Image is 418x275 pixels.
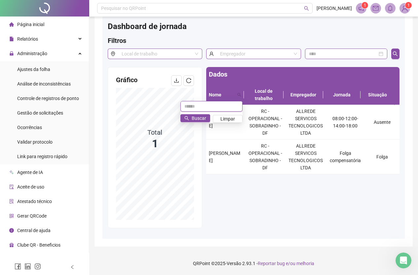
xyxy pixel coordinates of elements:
[364,3,366,8] span: 1
[358,5,364,11] span: notification
[9,185,14,189] span: audit
[245,140,285,174] td: RC - OPERACIONAL - SOBRADINHO - DF
[17,170,43,175] span: Agente de IA
[236,90,243,100] span: search
[220,115,235,122] span: Limpar
[9,22,14,27] span: home
[326,105,365,140] td: 08:00-12:00-14:00-18:00
[34,263,41,270] span: instagram
[108,22,187,31] span: Dashboard de jornada
[365,140,399,174] td: Folga
[304,6,309,11] span: search
[396,253,411,268] iframe: Intercom live chat
[387,5,393,11] span: bell
[174,78,179,83] span: download
[407,3,410,8] span: 1
[317,5,352,12] span: [PERSON_NAME]
[245,105,285,140] td: RC - OPERACIONAL - SOBRADINHO - DF
[323,85,361,105] th: Jornada
[400,3,410,13] img: 76874
[192,115,206,122] span: Buscar
[108,49,118,59] span: environment
[116,76,137,84] span: Gráfico
[108,37,126,45] span: Filtros
[15,263,21,270] span: facebook
[9,37,14,41] span: file
[209,70,227,78] span: Dados
[9,243,14,247] span: gift
[17,96,79,101] span: Controle de registros de ponto
[184,116,189,120] span: search
[17,36,38,42] span: Relatórios
[17,242,60,248] span: Clube QR - Beneficios
[326,140,365,174] td: Folga compensatória
[17,125,42,130] span: Ocorrências
[285,140,326,174] td: ALLREDE SERVICOS TECNOLOGICOS LTDA
[209,116,240,128] span: [PERSON_NAME]
[206,49,216,59] span: user
[209,151,240,163] span: [PERSON_NAME]
[373,5,379,11] span: mail
[70,265,75,269] span: left
[17,22,44,27] span: Página inicial
[405,2,412,9] sup: Atualize o seu contato no menu Meus Dados
[17,51,47,56] span: Administração
[213,115,243,123] button: Limpar
[9,51,14,56] span: lock
[89,252,418,275] footer: QRPoint © 2025 - 2.93.1 -
[17,228,51,233] span: Central de ajuda
[24,263,31,270] span: linkedin
[180,114,210,122] button: Buscar
[361,2,368,9] sup: 1
[209,91,235,98] span: Nome
[17,184,44,189] span: Aceite de uso
[258,261,314,266] span: Reportar bug e/ou melhoria
[9,199,14,204] span: solution
[186,78,191,83] span: reload
[17,213,47,219] span: Gerar QRCode
[285,105,326,140] td: ALLREDE SERVICOS TECNOLOGICOS LTDA
[393,51,398,56] span: search
[17,110,63,116] span: Gestão de solicitações
[17,139,53,145] span: Validar protocolo
[361,85,395,105] th: Situação
[365,105,399,140] td: Ausente
[17,199,52,204] span: Atestado técnico
[17,154,67,159] span: Link para registro rápido
[17,67,50,72] span: Ajustes da folha
[284,85,323,105] th: Empregador
[9,214,14,218] span: qrcode
[237,93,241,97] span: search
[227,261,241,266] span: Versão
[9,228,14,233] span: info-circle
[244,85,284,105] th: Local de trabalho
[17,81,71,86] span: Análise de inconsistências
